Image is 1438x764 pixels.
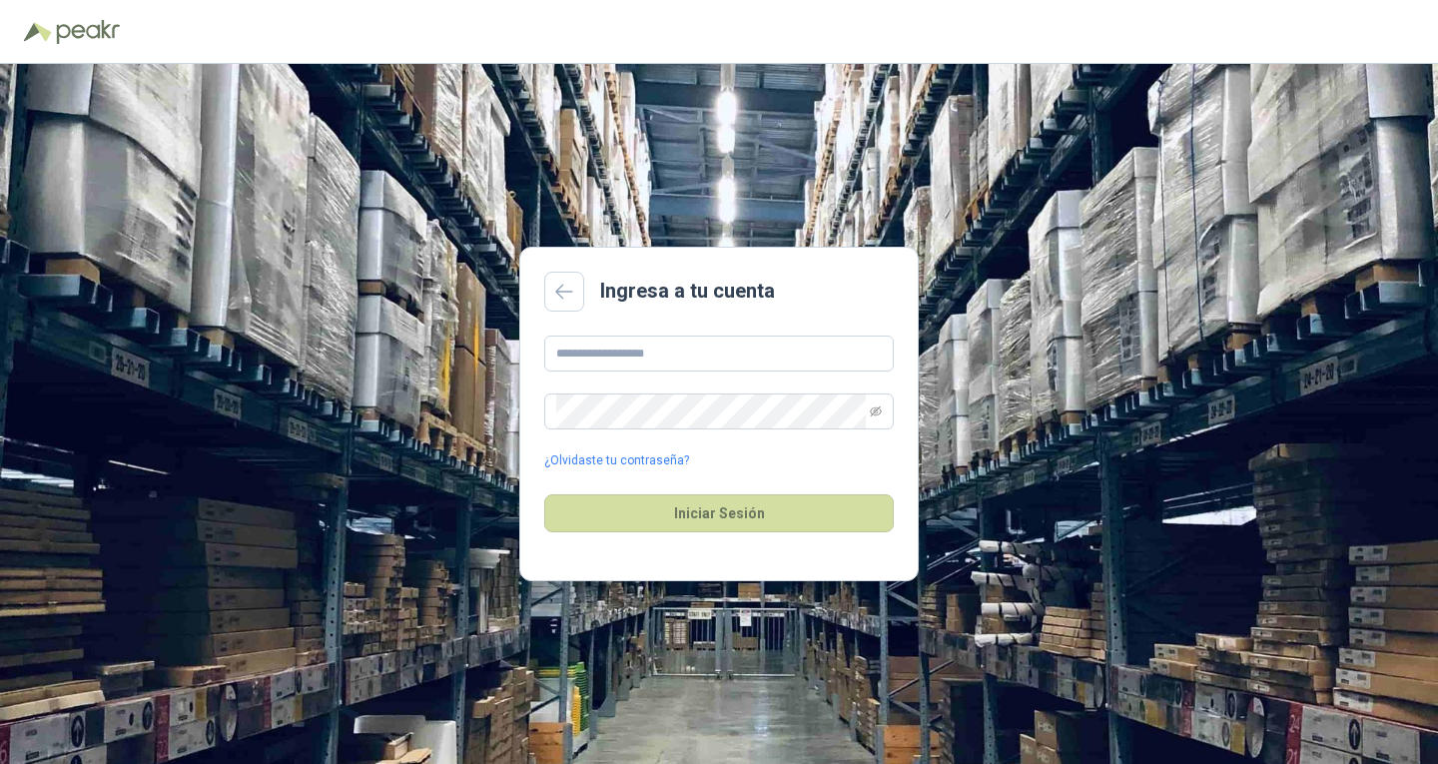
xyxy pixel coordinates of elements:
[544,494,894,532] button: Iniciar Sesión
[56,20,120,44] img: Peakr
[544,451,689,470] a: ¿Olvidaste tu contraseña?
[24,22,52,42] img: Logo
[600,276,775,307] h2: Ingresa a tu cuenta
[870,405,882,417] span: eye-invisible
